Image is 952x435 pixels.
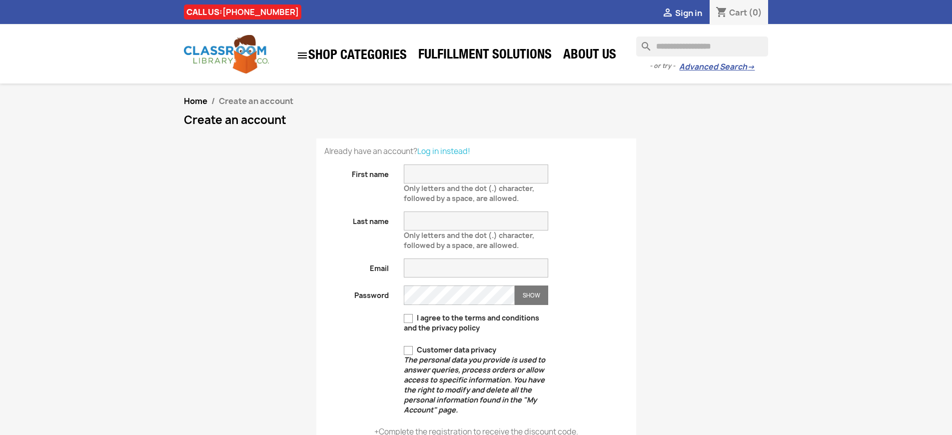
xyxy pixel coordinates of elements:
p: Already have an account? [324,146,628,156]
a: SHOP CATEGORIES [291,44,412,66]
label: Last name [317,211,397,226]
label: Password [317,285,397,300]
span: → [747,62,755,72]
a:  Sign in [662,7,702,18]
span: Only letters and the dot (.) character, followed by a space, are allowed. [404,179,534,203]
i:  [296,49,308,61]
a: Advanced Search→ [679,62,755,72]
a: Fulfillment Solutions [413,46,557,66]
i: shopping_cart [716,7,728,19]
a: About Us [558,46,621,66]
a: Log in instead! [417,146,470,156]
label: I agree to the terms and conditions and the privacy policy [404,313,548,333]
span: - or try - [650,61,679,71]
label: First name [317,164,397,179]
span: (0) [749,7,762,18]
i:  [662,7,674,19]
a: [PHONE_NUMBER] [222,6,299,17]
input: Search [636,36,768,56]
button: Show [515,285,548,305]
div: CALL US: [184,4,301,19]
img: Classroom Library Company [184,35,269,73]
a: Home [184,95,207,106]
span: Create an account [219,95,293,106]
span: Only letters and the dot (.) character, followed by a space, are allowed. [404,226,534,250]
input: Password input [404,285,515,305]
label: Customer data privacy [404,345,548,415]
span: Cart [729,7,747,18]
em: The personal data you provide is used to answer queries, process orders or allow access to specif... [404,355,545,414]
span: Sign in [675,7,702,18]
label: Email [317,258,397,273]
i: search [636,36,648,48]
h1: Create an account [184,114,769,126]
